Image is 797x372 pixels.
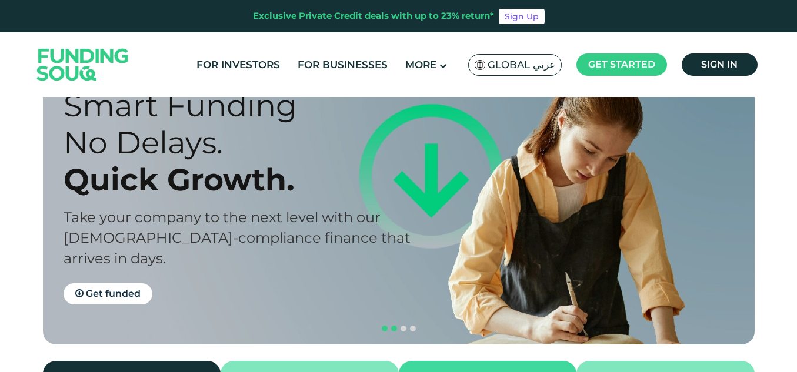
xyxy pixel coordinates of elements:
div: Exclusive Private Credit deals with up to 23% return* [253,9,494,23]
div: Smart Funding [64,87,419,124]
img: SA Flag [475,60,485,70]
span: More [405,59,436,71]
a: For Investors [194,55,283,75]
span: Global عربي [488,58,555,72]
a: Sign Up [499,9,545,24]
img: Logo [25,35,141,94]
button: navigation [389,324,399,333]
a: Get funded [64,283,152,304]
a: For Businesses [295,55,391,75]
a: Sign in [682,53,758,76]
button: navigation [408,324,418,333]
div: Take your company to the next level with our [64,207,419,227]
button: navigation [380,324,389,333]
span: Get funded [86,288,141,299]
div: [DEMOGRAPHIC_DATA]-compliance finance that arrives in days. [64,227,419,269]
span: Sign in [701,59,738,70]
button: navigation [399,324,408,333]
div: Quick Growth. [64,161,419,198]
span: Get started [588,59,655,70]
div: No Delays. [64,124,419,161]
